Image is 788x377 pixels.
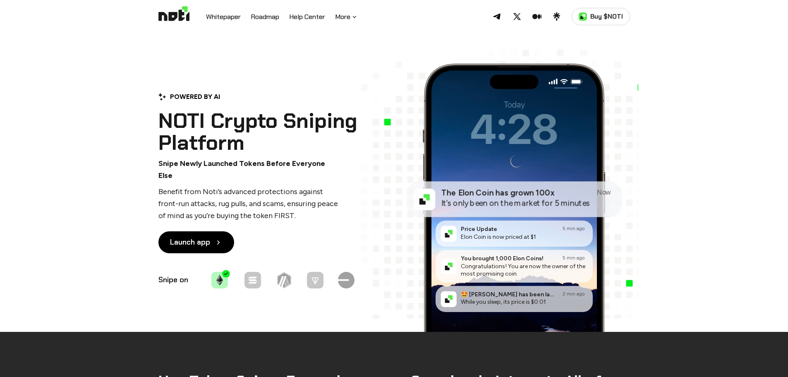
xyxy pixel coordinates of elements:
[158,93,166,101] img: Powered by AI
[158,158,340,182] p: Snipe Newly Launched Tokens Before Everyone Else
[158,186,340,221] p: Benefit from Noti’s advanced protections against front-run attacks, rug pulls, and scams, ensurin...
[251,12,279,23] a: Roadmap
[335,12,358,22] button: More
[158,110,369,154] h1: NOTI Crypto Sniping Platform
[206,12,241,23] a: Whitepaper
[572,8,630,25] a: Buy $NOTI
[289,12,325,23] a: Help Center
[158,91,220,102] div: POWERED BY AI
[158,231,234,253] a: Launch app
[158,6,189,27] img: Logo
[158,274,193,290] p: Snipe on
